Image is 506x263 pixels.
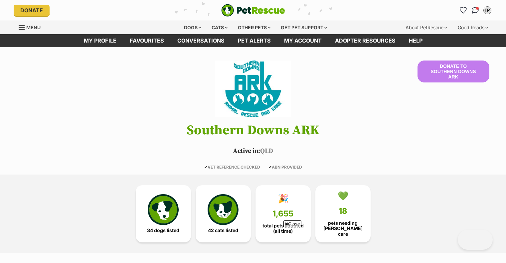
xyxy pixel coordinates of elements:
[283,220,301,227] span: Close
[277,34,328,47] a: My account
[123,34,171,47] a: Favourites
[26,25,41,30] span: Menu
[207,21,232,34] div: Cats
[261,223,305,234] span: total pets adopted (all time)
[255,185,311,242] a: 🎉 1,655 total pets adopted (all time)
[321,220,365,236] span: pets needing [PERSON_NAME] care
[482,5,493,16] button: My account
[221,4,285,17] a: PetRescue
[484,7,491,14] div: TP
[14,5,50,16] a: Donate
[221,4,285,17] img: logo-e224e6f780fb5917bec1dbf3a21bbac754714ae5b6737aabdf751b685950b380.svg
[231,34,277,47] a: Pet alerts
[278,194,288,203] div: 🎉
[328,34,402,47] a: Adopter resources
[196,185,251,242] a: 42 cats listed
[401,21,452,34] div: About PetRescue
[136,185,191,242] a: 34 dogs listed
[171,34,231,47] a: conversations
[132,230,374,260] iframe: Advertisement
[19,21,45,33] a: Menu
[204,165,208,170] icon: ✔
[208,194,238,225] img: cat-icon-068c71abf8fe30c970a85cd354bc8e23425d12f6e8612795f06af48be43a487a.svg
[77,34,123,47] a: My profile
[338,191,348,201] div: 💚
[268,165,272,170] icon: ✔
[233,21,275,34] div: Other pets
[458,5,493,16] ul: Account quick links
[9,123,498,138] h1: Southern Downs ARK
[458,5,469,16] a: Favourites
[179,21,206,34] div: Dogs
[148,194,178,225] img: petrescue-icon-eee76f85a60ef55c4a1927667547b313a7c0e82042636edf73dce9c88f694885.svg
[9,146,498,156] p: QLD
[458,230,493,250] iframe: Help Scout Beacon - Open
[453,21,493,34] div: Good Reads
[470,5,481,16] a: Conversations
[339,206,347,216] span: 18
[402,34,429,47] a: Help
[472,7,479,14] img: chat-41dd97257d64d25036548639549fe6c8038ab92f7586957e7f3b1b290dea8141.svg
[215,61,291,117] img: Southern Downs ARK
[276,21,332,34] div: Get pet support
[272,209,293,218] span: 1,655
[204,165,260,170] span: VET REFERENCE CHECKED
[268,165,302,170] span: ABN PROVIDED
[315,185,371,242] a: 💚 18 pets needing [PERSON_NAME] care
[233,147,260,155] span: Active in:
[418,61,489,82] button: Donate to Southern Downs ARK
